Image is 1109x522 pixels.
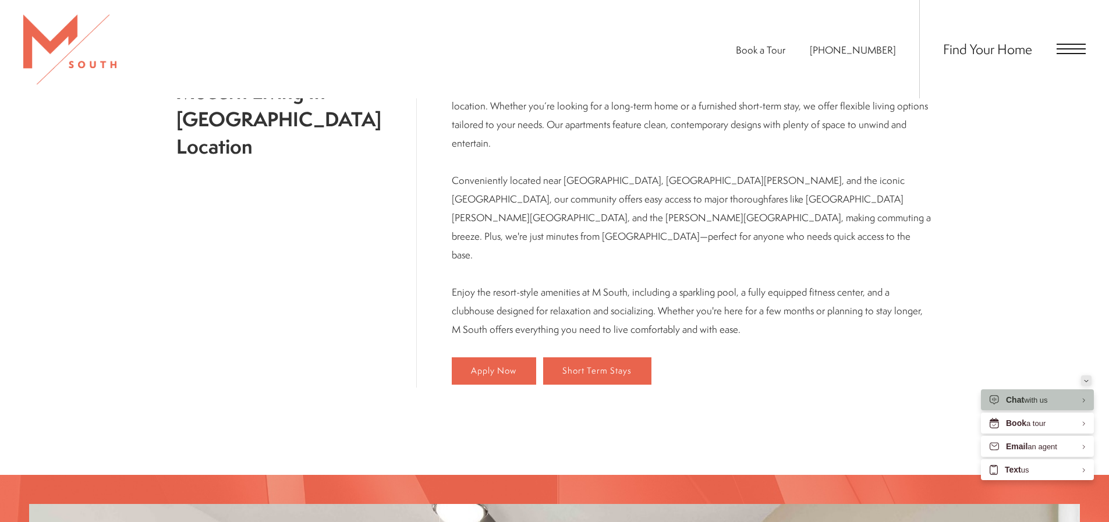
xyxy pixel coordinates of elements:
[23,15,116,84] img: MSouth
[176,78,381,160] h1: Modern Living In [GEOGRAPHIC_DATA] Location
[471,366,516,376] span: Apply Now
[736,43,785,56] a: Book a Tour
[452,78,933,339] p: Welcome to [GEOGRAPHIC_DATA], where spacious, modern floor plans meet a prime [GEOGRAPHIC_DATA] l...
[1057,44,1086,54] button: Open Menu
[562,366,632,376] span: Short Term Stays
[452,357,536,385] a: Apply Now
[810,43,896,56] span: [PHONE_NUMBER]
[810,43,896,56] a: Call Us at 813-570-8014
[943,40,1032,58] a: Find Your Home
[543,357,651,385] a: Short Term Stays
